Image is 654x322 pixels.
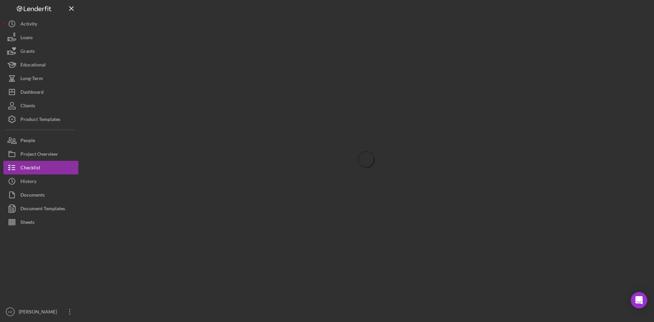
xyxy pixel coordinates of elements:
button: History [3,174,78,188]
button: Dashboard [3,85,78,99]
div: History [20,174,36,190]
button: Sheets [3,215,78,229]
button: Grants [3,44,78,58]
div: Document Templates [20,202,65,217]
button: Clients [3,99,78,112]
button: Loans [3,31,78,44]
text: HZ [8,310,13,314]
div: Dashboard [20,85,44,101]
button: Project Overview [3,147,78,161]
div: Long-Term [20,72,43,87]
button: People [3,134,78,147]
div: Open Intercom Messenger [631,292,647,308]
div: Clients [20,99,35,114]
button: HZ[PERSON_NAME] [3,305,78,319]
div: Product Templates [20,112,60,128]
div: Activity [20,17,37,32]
button: Activity [3,17,78,31]
div: Checklist [20,161,40,176]
div: Documents [20,188,45,203]
button: Long-Term [3,72,78,85]
button: Product Templates [3,112,78,126]
div: Project Overview [20,147,58,163]
button: Documents [3,188,78,202]
div: Grants [20,44,35,60]
button: Checklist [3,161,78,174]
button: Educational [3,58,78,72]
div: People [20,134,35,149]
div: Loans [20,31,33,46]
div: Sheets [20,215,34,231]
div: [PERSON_NAME] [17,305,61,320]
button: Document Templates [3,202,78,215]
div: Educational [20,58,46,73]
